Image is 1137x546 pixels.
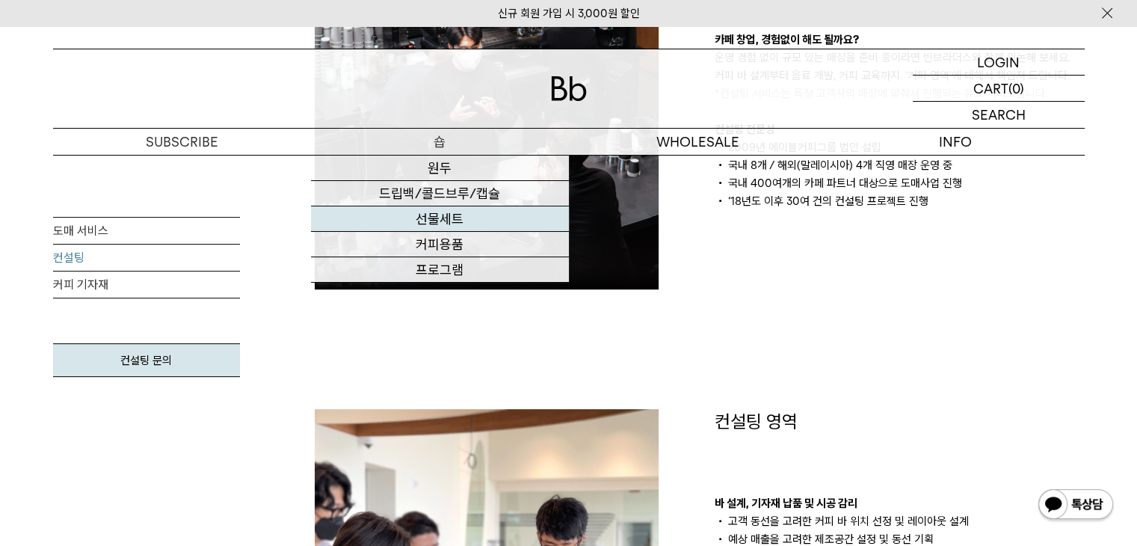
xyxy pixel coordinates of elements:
a: 커피용품 [311,232,569,257]
a: 도매 서비스 [53,218,240,245]
a: 커피 기자재 [53,272,240,298]
p: 컨설팅 영역 [715,409,1085,435]
p: CART [973,76,1008,101]
p: 바 설계, 기자재 납품 및 시공 감리 [715,494,1085,512]
li: ‘18년도 이후 30여 건의 컨설팅 프로젝트 진행 [715,192,1085,210]
img: 카카오톡 채널 1:1 채팅 버튼 [1037,488,1115,524]
img: 로고 [551,76,587,101]
a: 원두 [311,156,569,181]
a: LOGIN [913,49,1085,76]
a: CART (0) [913,76,1085,102]
a: 프로그램 [311,257,569,283]
p: (0) [1008,76,1024,101]
p: LOGIN [977,49,1020,75]
a: 숍 [311,129,569,155]
li: 고객 동선을 고려한 커피 바 위치 선정 및 레이아웃 설계 [715,512,1085,530]
a: 신규 회원 가입 시 3,000원 할인 [498,7,640,20]
li: 국내 8개 / 해외(말레이시아) 4개 직영 매장 운영 중 [715,156,1085,174]
a: 선물세트 [311,206,569,232]
li: 국내 400여개의 카페 파트너 대상으로 도매사업 진행 [715,174,1085,192]
a: SUBSCRIBE [53,129,311,155]
a: 컨설팅 [53,245,240,272]
p: WHOLESALE [569,129,827,155]
a: 드립백/콜드브루/캡슐 [311,181,569,206]
p: SEARCH [972,102,1026,128]
p: INFO [827,129,1085,155]
a: 컨설팅 문의 [53,343,240,377]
